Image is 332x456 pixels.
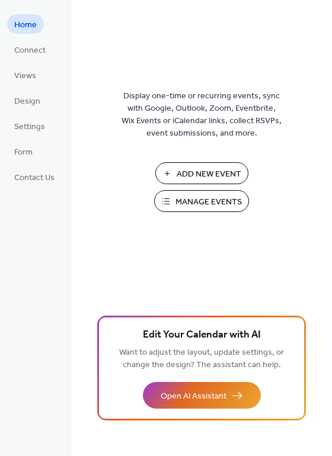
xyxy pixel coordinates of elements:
span: Add New Event [177,168,241,181]
span: Views [14,70,36,82]
span: Form [14,146,33,159]
a: Design [7,91,47,110]
span: Open AI Assistant [161,390,226,403]
button: Open AI Assistant [143,382,261,409]
span: Manage Events [175,196,242,208]
a: Connect [7,40,53,59]
a: Settings [7,116,52,136]
span: Design [14,95,40,108]
button: Manage Events [154,190,249,212]
a: Views [7,65,43,85]
a: Contact Us [7,167,62,187]
span: Display one-time or recurring events, sync with Google, Outlook, Zoom, Eventbrite, Wix Events or ... [122,90,282,140]
span: Edit Your Calendar with AI [143,327,261,343]
span: Home [14,19,37,31]
span: Connect [14,44,46,57]
button: Add New Event [155,162,248,184]
a: Home [7,14,44,34]
span: Want to adjust the layout, update settings, or change the design? The assistant can help. [119,345,284,373]
span: Settings [14,121,45,133]
a: Form [7,142,40,161]
span: Contact Us [14,172,55,184]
